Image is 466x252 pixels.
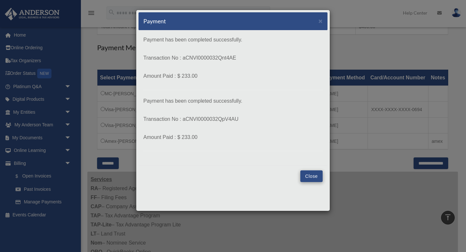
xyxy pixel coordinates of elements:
p: Transaction No : aCNVI0000032QpV4AU [143,115,323,124]
p: Payment has been completed successfully. [143,97,323,106]
button: Close [300,170,323,182]
p: Amount Paid : $ 233.00 [143,72,323,81]
button: Close [318,17,323,24]
p: Transaction No : aCNVI0000032Qnt4AE [143,53,323,63]
p: Payment has been completed successfully. [143,35,323,44]
span: × [318,17,323,25]
p: Amount Paid : $ 233.00 [143,133,323,142]
h5: Payment [143,17,166,25]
